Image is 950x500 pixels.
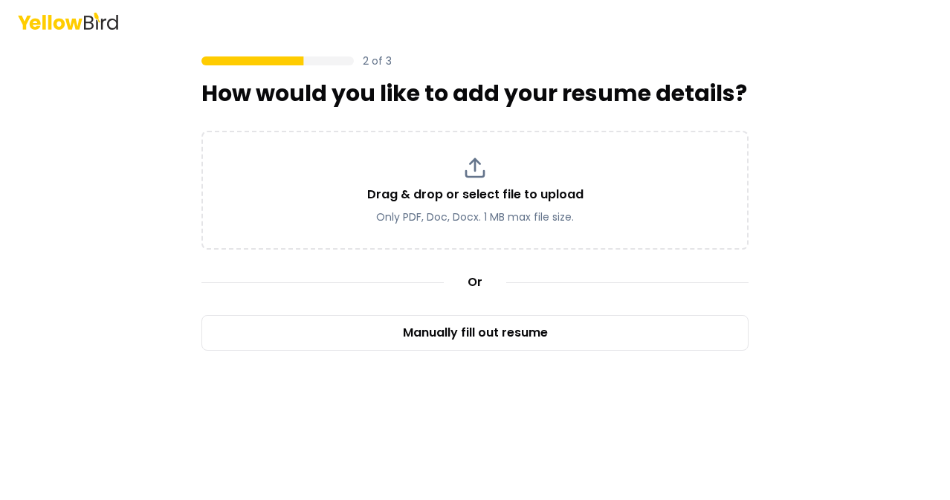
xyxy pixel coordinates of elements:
[201,315,749,351] button: Manually fill out resume
[376,210,574,224] p: Only PDF, Doc, Docx. 1 MB max file size.
[468,273,482,291] span: Or
[201,80,749,107] h1: How would you like to add your resume details?
[363,53,392,68] p: 2 of 3
[201,131,749,250] div: Drag & drop or select file to uploadOnly PDF, Doc, Docx. 1 MB max file size.
[367,186,584,204] p: Drag & drop or select file to upload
